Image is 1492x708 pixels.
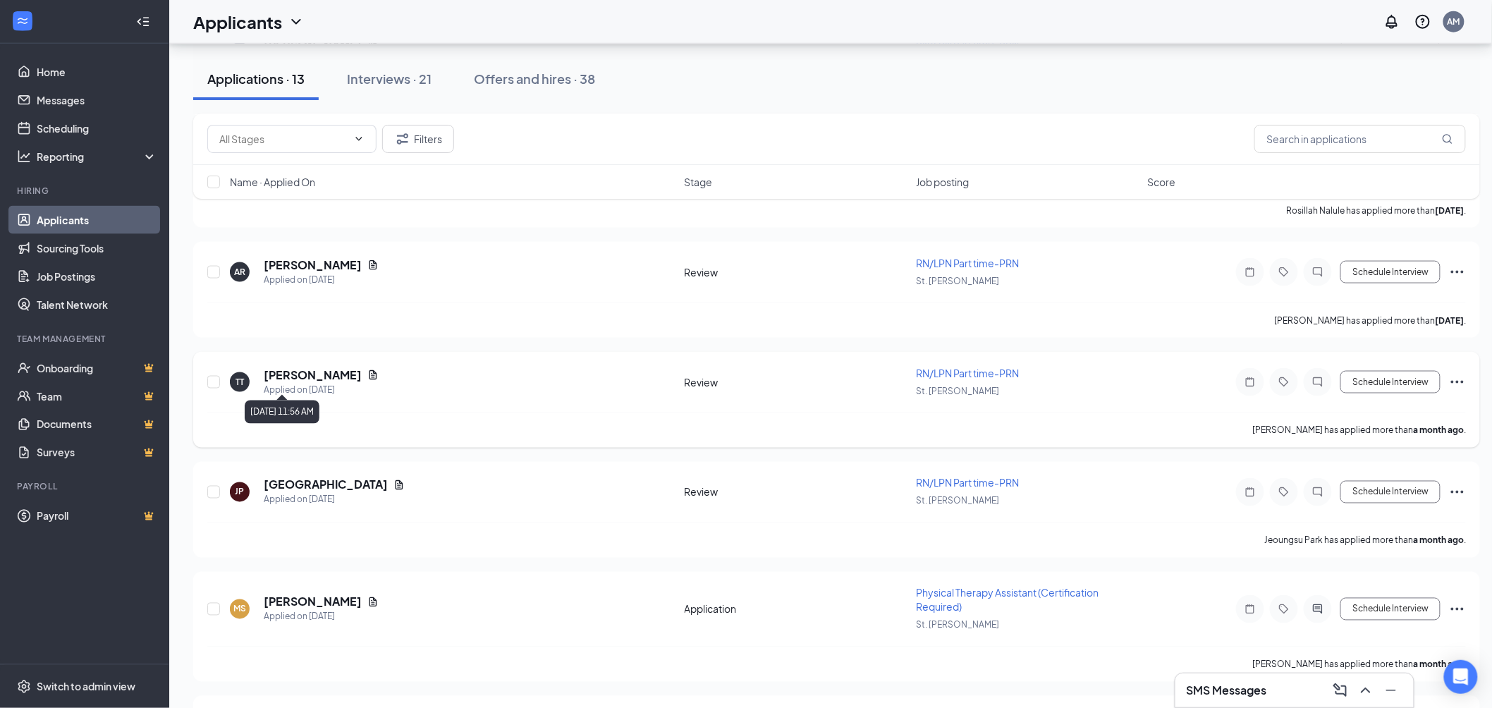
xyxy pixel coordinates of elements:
div: Applied on [DATE] [264,610,379,624]
p: [PERSON_NAME] has applied more than . [1274,315,1466,326]
span: RN/LPN Part time-PRN [916,367,1019,379]
span: St. [PERSON_NAME] [916,620,999,630]
svg: Note [1242,267,1259,278]
div: Reporting [37,149,158,164]
b: a month ago [1413,425,1464,436]
a: Messages [37,86,157,114]
input: All Stages [219,131,348,147]
button: Schedule Interview [1340,371,1441,393]
svg: QuestionInfo [1414,13,1431,30]
button: ComposeMessage [1329,679,1352,702]
button: Filter Filters [382,125,454,153]
button: Minimize [1380,679,1402,702]
span: Stage [685,175,713,189]
h3: SMS Messages [1187,683,1267,698]
button: Schedule Interview [1340,261,1441,283]
svg: Document [367,260,379,271]
svg: Collapse [136,15,150,29]
b: [DATE] [1435,315,1464,326]
svg: Ellipses [1449,484,1466,501]
svg: Tag [1276,267,1292,278]
button: Schedule Interview [1340,481,1441,503]
span: RN/LPN Part time-PRN [916,257,1019,269]
div: MS [233,603,246,615]
svg: Note [1242,604,1259,615]
svg: ChevronDown [353,133,365,145]
svg: ChevronUp [1357,682,1374,699]
svg: Settings [17,680,31,694]
div: [DATE] 11:56 AM [245,401,319,424]
div: Interviews · 21 [347,70,432,87]
div: Application [685,602,907,616]
svg: Tag [1276,377,1292,388]
a: Sourcing Tools [37,234,157,262]
a: OnboardingCrown [37,354,157,382]
div: Review [685,265,907,279]
div: Applied on [DATE] [264,383,379,397]
a: Applicants [37,206,157,234]
div: Hiring [17,185,154,197]
svg: WorkstreamLogo [16,14,30,28]
div: AM [1448,16,1460,28]
div: Applied on [DATE] [264,273,379,287]
svg: ChatInactive [1309,267,1326,278]
p: Jeoungsu Park has applied more than . [1264,535,1466,547]
a: Home [37,58,157,86]
svg: Ellipses [1449,374,1466,391]
button: Schedule Interview [1340,598,1441,621]
span: RN/LPN Part time-PRN [916,477,1019,489]
div: Payroll [17,481,154,493]
a: TeamCrown [37,382,157,410]
div: Applications · 13 [207,70,305,87]
svg: Ellipses [1449,264,1466,281]
svg: MagnifyingGlass [1442,133,1453,145]
svg: ChatInactive [1309,377,1326,388]
svg: ActiveChat [1309,604,1326,615]
div: Team Management [17,333,154,345]
svg: Filter [394,130,411,147]
svg: Minimize [1383,682,1400,699]
button: ChevronUp [1355,679,1377,702]
svg: Tag [1276,487,1292,498]
div: Review [685,375,907,389]
a: DocumentsCrown [37,410,157,439]
svg: Note [1242,377,1259,388]
h5: [PERSON_NAME] [264,594,362,610]
span: Job posting [916,175,969,189]
p: [PERSON_NAME] has applied more than . [1252,425,1466,437]
div: Review [685,485,907,499]
a: Job Postings [37,262,157,291]
div: TT [236,376,244,388]
span: St. [PERSON_NAME] [916,276,999,286]
svg: ComposeMessage [1332,682,1349,699]
a: SurveysCrown [37,439,157,467]
svg: ChatInactive [1309,487,1326,498]
svg: Note [1242,487,1259,498]
div: JP [236,486,245,498]
svg: Analysis [17,149,31,164]
span: Physical Therapy Assistant (Certification Required) [916,587,1099,614]
svg: Ellipses [1449,601,1466,618]
input: Search in applications [1254,125,1466,153]
div: AR [234,266,245,278]
h1: Applicants [193,10,282,34]
svg: Tag [1276,604,1292,615]
svg: ChevronDown [288,13,305,30]
h5: [GEOGRAPHIC_DATA] [264,477,388,493]
span: St. [PERSON_NAME] [916,496,999,506]
svg: Document [393,480,405,491]
div: Switch to admin view [37,680,135,694]
a: PayrollCrown [37,502,157,530]
div: Offers and hires · 38 [474,70,595,87]
svg: Document [367,370,379,381]
span: Name · Applied On [230,175,315,189]
h5: [PERSON_NAME] [264,257,362,273]
b: a month ago [1413,535,1464,546]
svg: Document [367,597,379,608]
span: St. [PERSON_NAME] [916,386,999,396]
span: Score [1147,175,1175,189]
div: Applied on [DATE] [264,493,405,507]
b: [DATE] [1435,205,1464,216]
p: [PERSON_NAME] has applied more than . [1252,659,1466,671]
svg: Notifications [1383,13,1400,30]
